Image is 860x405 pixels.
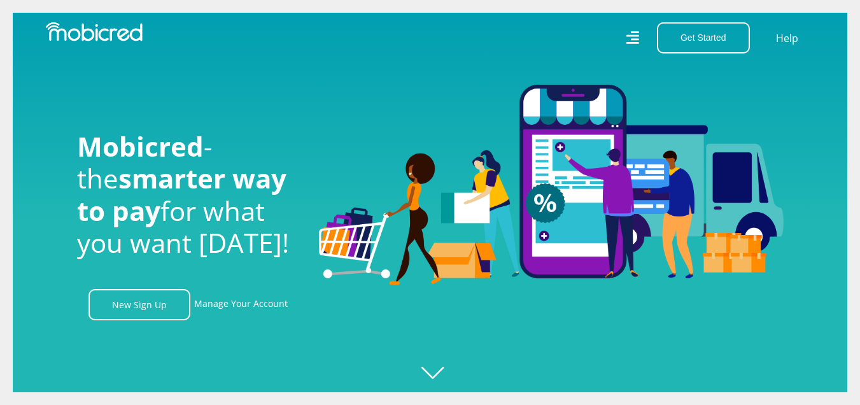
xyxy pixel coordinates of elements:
img: Mobicred [46,22,143,41]
span: smarter way to pay [77,160,286,228]
img: Welcome to Mobicred [319,85,784,286]
a: New Sign Up [88,289,190,320]
button: Get Started [657,22,750,53]
a: Manage Your Account [194,289,288,320]
span: Mobicred [77,128,204,164]
a: Help [775,30,799,46]
h1: - the for what you want [DATE]! [77,131,300,259]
